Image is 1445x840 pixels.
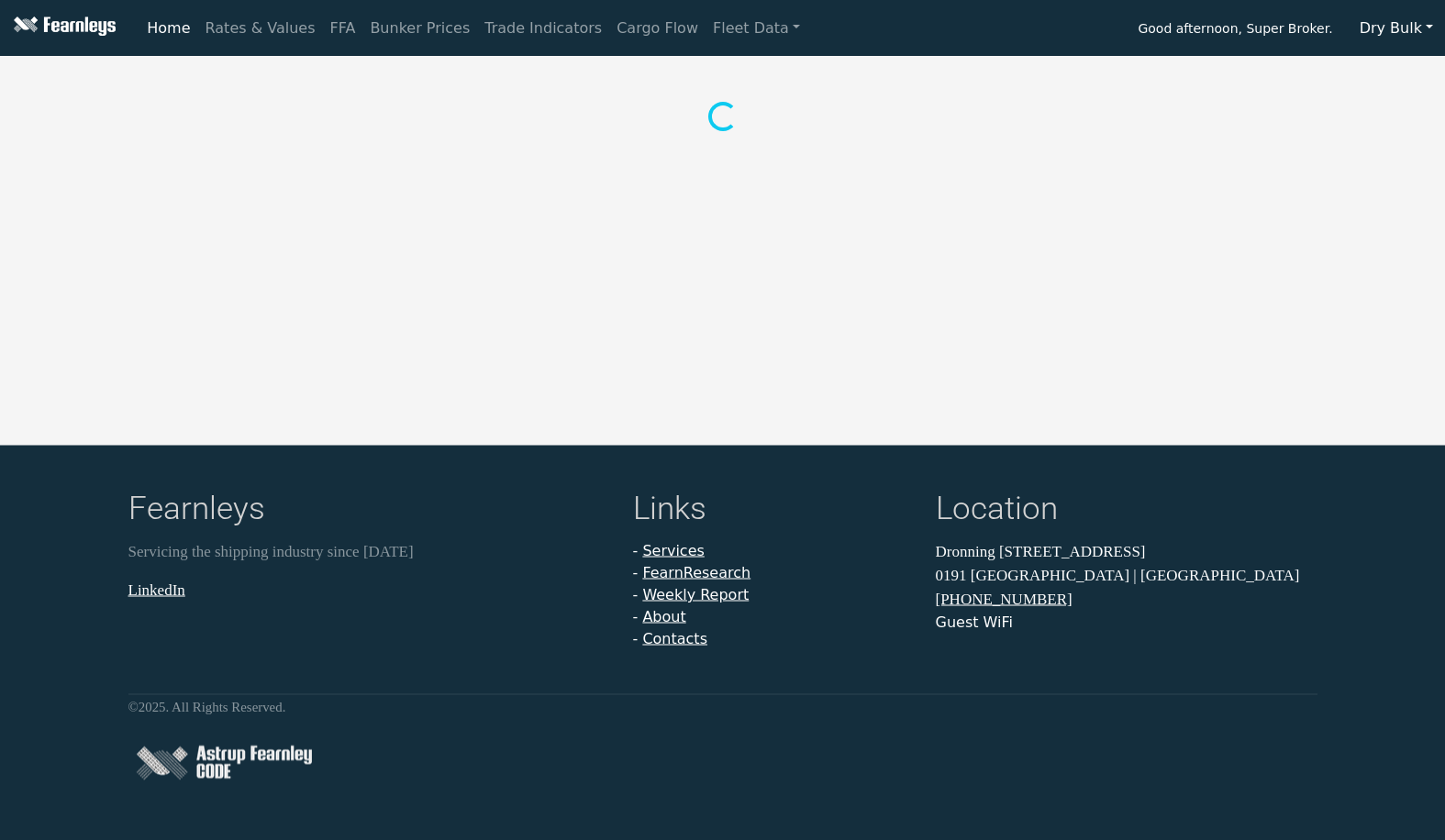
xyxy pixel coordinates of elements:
button: Dry Bulk [1348,11,1445,46]
a: About [642,608,685,625]
li: - [633,628,914,650]
a: Cargo Flow [609,10,706,47]
li: - [633,562,914,584]
small: © 2025 . All Rights Reserved. [128,700,286,714]
a: Home [139,10,197,47]
a: Contacts [642,630,707,647]
a: Trade Indicators [477,10,609,47]
button: Guest WiFi [936,612,1013,634]
a: Rates & Values [198,10,323,47]
h4: Fearnleys [128,490,611,533]
p: Dronning [STREET_ADDRESS] [936,540,1317,564]
span: Good afternoon, Super Broker. [1138,15,1332,46]
li: - [633,606,914,628]
img: Fearnleys Logo [9,17,116,39]
a: Weekly Report [642,586,749,603]
a: Bunker Prices [362,10,477,47]
a: Fleet Data [706,10,807,47]
a: LinkedIn [128,580,185,598]
p: 0191 [GEOGRAPHIC_DATA] | [GEOGRAPHIC_DATA] [936,563,1317,587]
li: - [633,584,914,606]
a: FearnResearch [642,564,750,581]
li: - [633,540,914,562]
a: [PHONE_NUMBER] [936,591,1073,608]
h4: Location [936,490,1317,533]
a: FFA [323,10,363,47]
a: Services [642,542,704,559]
h4: Links [633,490,914,533]
p: Servicing the shipping industry since [DATE] [128,540,611,564]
